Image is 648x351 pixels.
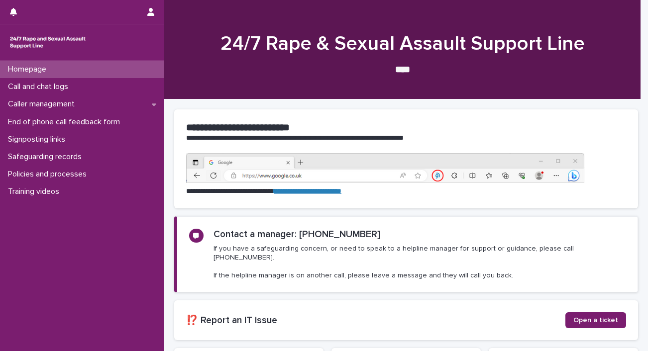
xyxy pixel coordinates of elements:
[4,170,95,179] p: Policies and processes
[4,117,128,127] p: End of phone call feedback form
[214,229,380,240] h2: Contact a manager: [PHONE_NUMBER]
[186,315,565,326] h2: ⁉️ Report an IT issue
[214,244,626,280] p: If you have a safeguarding concern, or need to speak to a helpline manager for support or guidanc...
[4,187,67,196] p: Training videos
[186,153,584,183] img: https%3A%2F%2Fcdn.document360.io%2F0deca9d6-0dac-4e56-9e8f-8d9979bfce0e%2FImages%2FDocumentation%...
[4,152,90,162] p: Safeguarding records
[4,65,54,74] p: Homepage
[565,312,626,328] a: Open a ticket
[4,82,76,91] p: Call and chat logs
[8,32,88,52] img: rhQMoQhaT3yELyF149Cw
[174,32,631,56] h1: 24/7 Rape & Sexual Assault Support Line
[4,99,83,109] p: Caller management
[4,135,73,144] p: Signposting links
[573,317,618,324] span: Open a ticket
